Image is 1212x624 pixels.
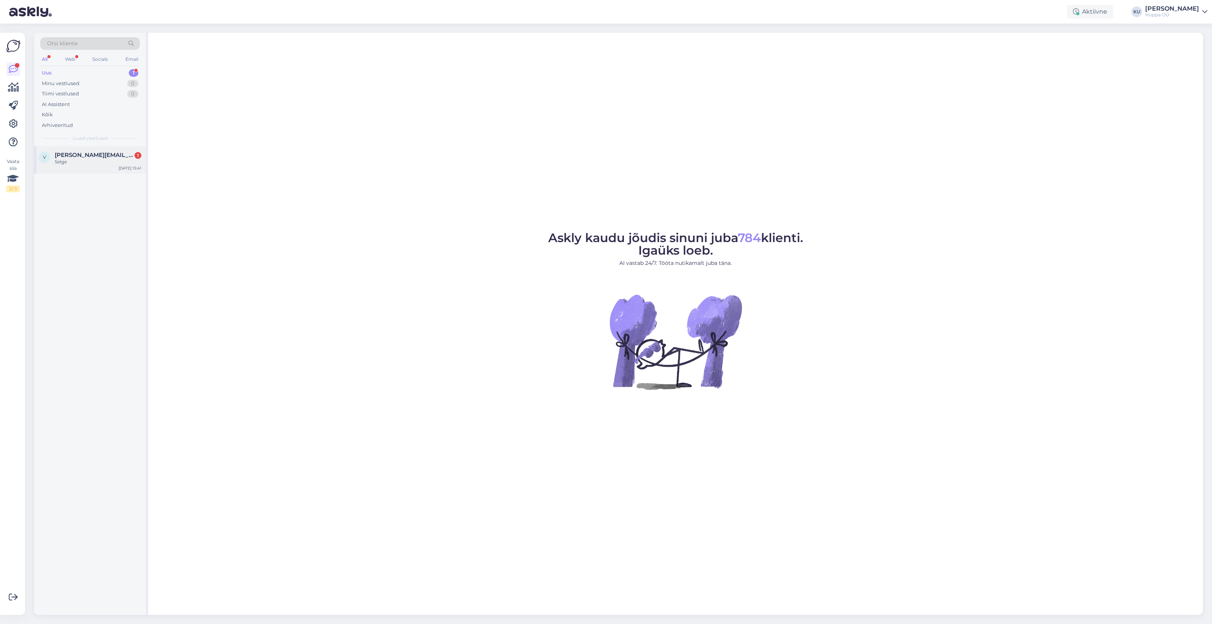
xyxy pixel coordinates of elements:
[124,54,140,64] div: Email
[42,90,79,98] div: Tiimi vestlused
[42,80,79,87] div: Minu vestlused
[548,259,803,267] p: AI vastab 24/7. Tööta nutikamalt juba täna.
[47,40,78,48] span: Otsi kliente
[607,273,744,410] img: No Chat active
[1131,6,1142,17] div: KU
[134,152,141,159] div: 1
[73,135,108,142] span: Uued vestlused
[548,230,803,258] span: Askly kaudu jõudis sinuni juba klienti. Igaüks loeb.
[42,111,53,119] div: Kõik
[55,152,134,158] span: vikabessonova@icloud.com
[91,54,109,64] div: Socials
[119,165,141,171] div: [DATE] 15:41
[43,154,46,160] span: v
[6,39,21,53] img: Askly Logo
[127,80,138,87] div: 0
[55,158,141,165] div: Selge
[129,69,138,77] div: 1
[63,54,77,64] div: Web
[6,185,20,192] div: 2 / 3
[127,90,138,98] div: 0
[42,122,73,129] div: Arhiveeritud
[6,158,20,192] div: Vaata siia
[42,101,70,108] div: AI Assistent
[738,230,761,245] span: 784
[40,54,49,64] div: All
[1145,6,1199,12] div: [PERSON_NAME]
[1067,5,1113,19] div: Aktiivne
[1145,12,1199,18] div: Huppa OÜ
[1145,6,1207,18] a: [PERSON_NAME]Huppa OÜ
[42,69,52,77] div: Uus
